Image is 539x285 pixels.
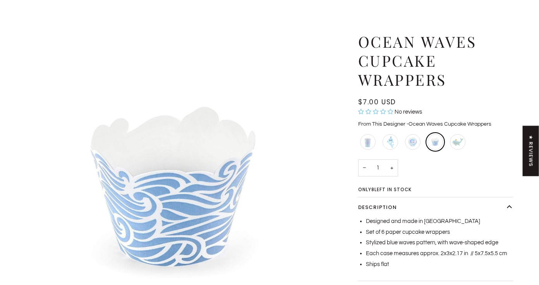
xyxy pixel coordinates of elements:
span: 8 [371,187,374,193]
span: No reviews [395,109,422,115]
span: Ocean Waves Cupcake Wrappers [407,121,491,127]
button: Description [358,197,513,218]
span: Ships flat [366,261,389,267]
button: Increase quantity [386,159,398,177]
input: Quantity [358,159,398,177]
span: - [407,121,409,127]
span: Set of 6 paper cupcake wrappers [366,229,450,235]
span: Only left in stock [358,188,417,192]
span: Each case measures approx. 2x3x2.17 in // 5x7.5x5.5 cm [366,250,507,256]
li: Silver Seashell Plates - Small [403,132,422,152]
span: From This Designer [358,121,405,127]
li: Stylized blue waves pattern, with wave-shaped edge [366,238,513,247]
span: $7.00 USD [358,97,396,107]
li: Die Cut Narwhal Plates [381,132,400,152]
button: Decrease quantity [358,159,371,177]
h1: Ocean Waves Cupcake Wrappers [358,32,507,89]
li: Ocean Waves Cupcake Wrappers [426,132,445,152]
span: Designed and made in [GEOGRAPHIC_DATA] [366,218,480,224]
li: Silver Seashell Ombre Cups [358,132,378,152]
li: Pastel Whale Balloon [448,132,467,152]
div: Click to open Judge.me floating reviews tab [523,126,539,176]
